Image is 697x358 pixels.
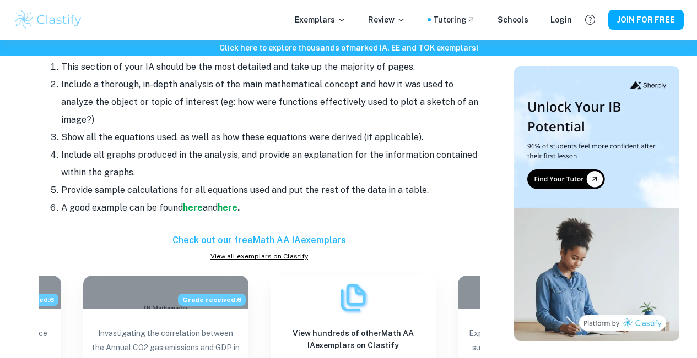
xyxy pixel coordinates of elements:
li: Provide sample calculations for all equations used and put the rest of the data in a table. [61,181,480,199]
p: Review [368,14,406,26]
span: Grade received: 6 [178,294,246,306]
li: Show all the equations used, as well as how these equations were derived (if applicable). [61,129,480,146]
a: View all exemplars on Clastify [39,251,480,261]
p: Exemplars [295,14,346,26]
h6: Click here to explore thousands of marked IA, EE and TOK exemplars ! [2,42,695,54]
a: here [183,202,203,213]
button: Help and Feedback [581,10,599,29]
li: A good example can be found and [61,199,480,217]
img: Thumbnail [514,66,679,341]
a: here [218,202,237,213]
a: Schools [498,14,528,26]
h6: View hundreds of other Math AA IA exemplars on Clastify [279,327,427,351]
li: Include all graphs produced in the analysis, and provide an explanation for the information conta... [61,146,480,181]
img: Clastify logo [13,9,83,31]
a: Login [550,14,572,26]
strong: . [237,202,240,213]
img: Exemplars [337,281,370,314]
button: JOIN FOR FREE [608,10,684,30]
li: Include a thorough, in-depth analysis of the main mathematical concept and how it was used to ana... [61,76,480,129]
li: This section of your IA should be the most detailed and take up the majority of pages. [61,58,480,76]
a: Tutoring [433,14,476,26]
h6: Check out our free Math AA IA exemplars [39,234,480,247]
